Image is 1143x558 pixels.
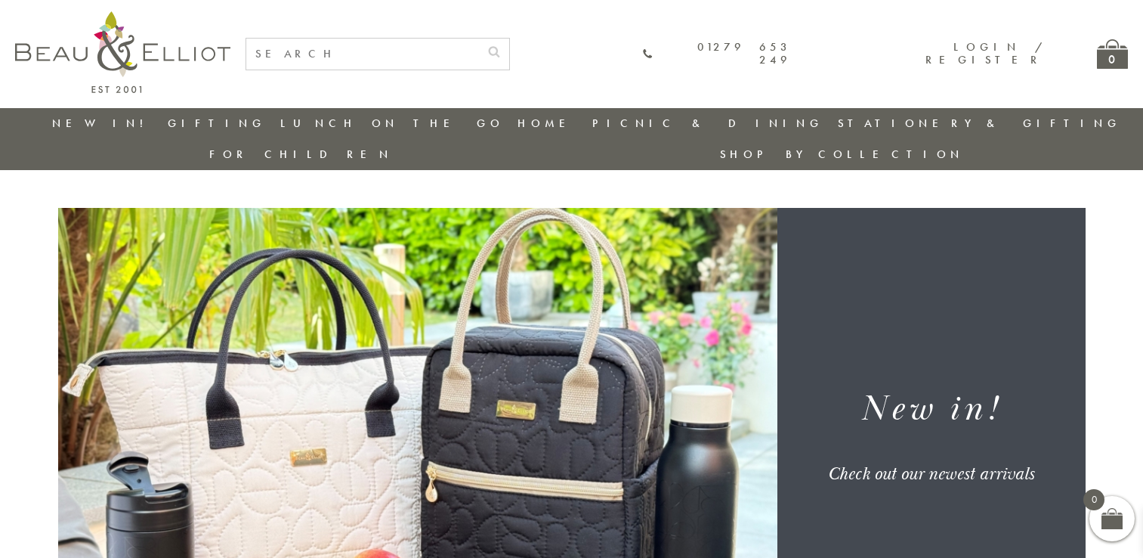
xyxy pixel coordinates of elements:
a: 01279 653 249 [642,41,791,67]
a: Lunch On The Go [280,116,504,131]
a: Login / Register [925,39,1044,67]
span: 0 [1083,489,1104,510]
a: New in! [52,116,153,131]
a: Stationery & Gifting [838,116,1121,131]
a: Gifting [168,116,266,131]
div: Check out our newest arrivals [795,463,1067,485]
a: For Children [209,147,393,162]
a: Shop by collection [720,147,964,162]
a: Picnic & Dining [592,116,823,131]
h1: New in! [795,386,1067,432]
input: SEARCH [246,39,479,70]
a: Home [517,116,578,131]
a: 0 [1097,39,1128,69]
img: logo [15,11,230,93]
